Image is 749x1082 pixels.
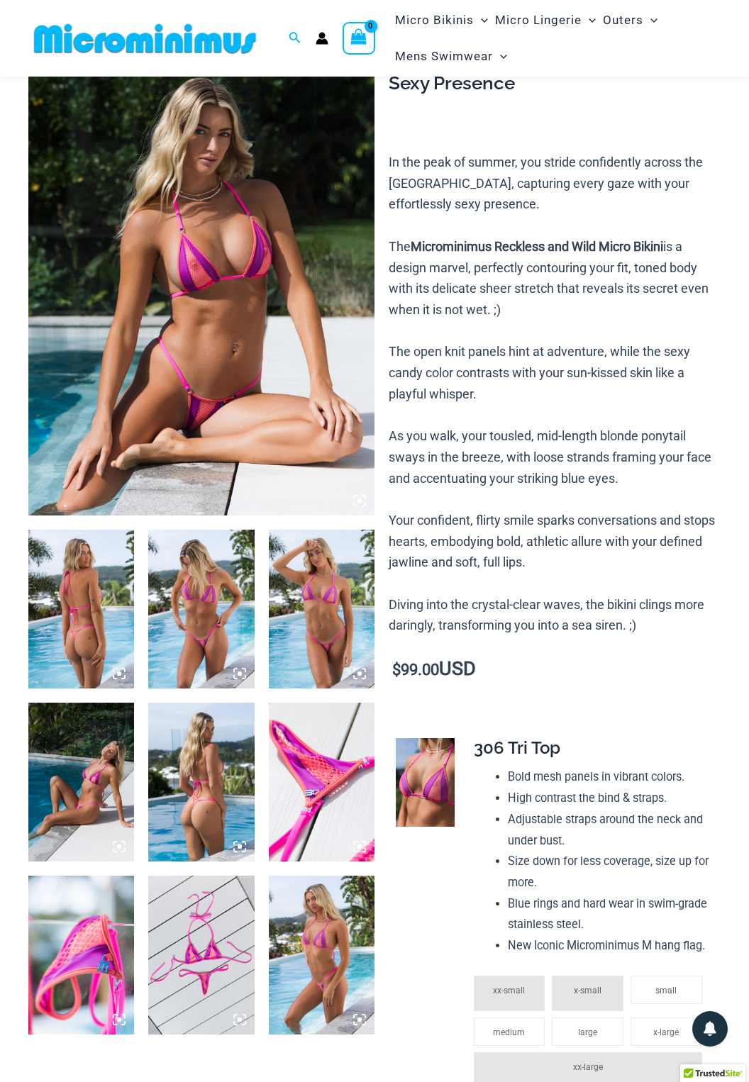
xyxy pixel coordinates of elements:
span: x-small [574,986,601,995]
img: Reckless and Wild Violet Sunset 306 Top 466 Bottom [28,530,134,688]
img: Reckless and Wild Violet Sunset 306 Top 466 Bottom [269,876,374,1034]
li: large [552,1017,623,1046]
a: OutersMenu ToggleMenu Toggle [599,2,661,38]
img: Reckless and Wild Violet Sunset 306 Top 466 Bottom [148,530,254,688]
li: x-large [631,1017,702,1046]
img: Reckless and Wild Violet Sunset 306 Top 466 Bottom [148,876,254,1034]
li: Blue rings and hard wear in swim-grade stainless steel. [508,893,709,935]
p: USD [389,659,721,681]
li: xx-small [474,976,545,1011]
span: xx-large [573,1062,603,1072]
h3: Sexy Presence [389,72,721,96]
span: x-large [653,1027,679,1037]
li: medium [474,1017,545,1046]
span: small [655,986,677,995]
p: In the peak of summer, you stride confidently across the [GEOGRAPHIC_DATA], capturing every gaze ... [389,152,721,636]
img: Reckless and Wild Violet Sunset 306 Top 466 Bottom [269,530,374,688]
span: 306 Tri Top [474,737,560,758]
a: Search icon link [289,30,301,48]
li: small [631,976,702,1004]
span: $ [392,661,401,679]
a: View Shopping Cart, empty [343,22,375,55]
span: Micro Lingerie [495,2,582,38]
span: medium [493,1027,525,1037]
span: Menu Toggle [643,2,658,38]
span: Menu Toggle [474,2,488,38]
a: Account icon link [316,32,328,45]
a: Micro LingerieMenu ToggleMenu Toggle [492,2,599,38]
a: Mens SwimwearMenu ToggleMenu Toggle [392,38,511,74]
li: x-small [552,976,623,1011]
a: Micro BikinisMenu ToggleMenu Toggle [392,2,492,38]
span: Outers [603,2,643,38]
li: Bold mesh panels in vibrant colors. [508,766,709,788]
img: Reckless and Wild Violet Sunset 306 Top 466 Bottom [269,703,374,861]
img: MM SHOP LOGO FLAT [28,23,262,55]
span: xx-small [493,986,525,995]
li: Size down for less coverage, size up for more. [508,851,709,893]
bdi: 99.00 [392,661,439,679]
span: Menu Toggle [493,38,507,74]
span: Mens Swimwear [395,38,493,74]
li: High contrast the bind & straps. [508,788,709,809]
span: large [578,1027,597,1037]
img: Reckless and Wild Violet Sunset 306 Top 466 Bottom [28,703,134,861]
img: Reckless and Wild Violet Sunset 306 Top 466 Bottom [148,703,254,861]
span: Menu Toggle [582,2,596,38]
img: Reckless and Wild Violet Sunset 306 Top 466 Bottom [28,876,134,1034]
li: Adjustable straps around the neck and under bust. [508,809,709,851]
img: Reckless and Wild Violet Sunset 306 Top [396,738,455,827]
span: Micro Bikinis [395,2,474,38]
li: New Iconic Microminimus M hang flag. [508,935,709,956]
b: Microminimus Reckless and Wild Micro Bikini [411,239,663,254]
